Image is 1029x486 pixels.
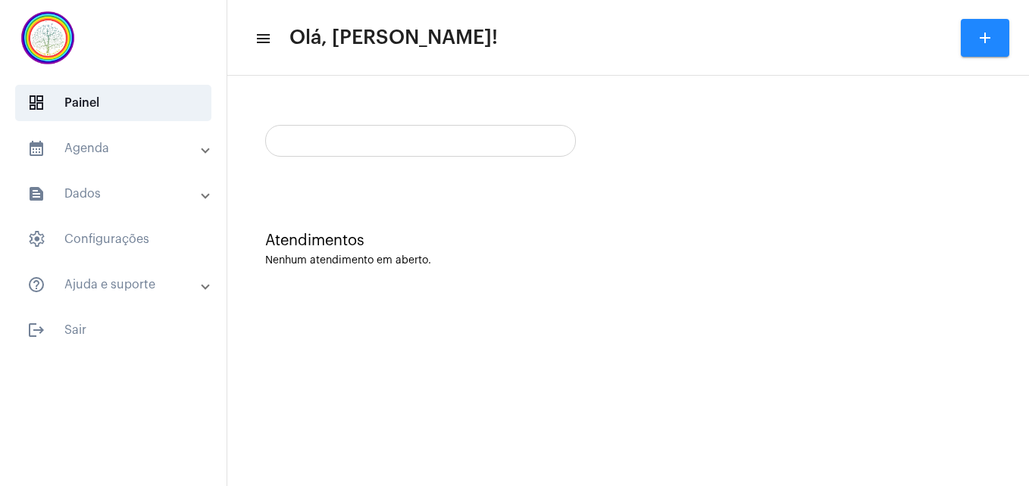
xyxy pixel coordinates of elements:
[27,276,45,294] mat-icon: sidenav icon
[27,185,202,203] mat-panel-title: Dados
[289,26,498,50] span: Olá, [PERSON_NAME]!
[27,139,45,157] mat-icon: sidenav icon
[27,94,45,112] span: sidenav icon
[9,176,227,212] mat-expansion-panel-header: sidenav iconDados
[255,30,270,48] mat-icon: sidenav icon
[27,139,202,157] mat-panel-title: Agenda
[9,130,227,167] mat-expansion-panel-header: sidenav iconAgenda
[15,312,211,348] span: Sair
[265,232,991,249] div: Atendimentos
[976,29,994,47] mat-icon: add
[9,266,227,303] mat-expansion-panel-header: sidenav iconAjuda e suporte
[12,8,83,68] img: c337f8d0-2252-6d55-8527-ab50248c0d14.png
[15,221,211,257] span: Configurações
[27,321,45,339] mat-icon: sidenav icon
[27,230,45,248] span: sidenav icon
[27,185,45,203] mat-icon: sidenav icon
[265,255,991,266] div: Nenhum atendimento em aberto.
[27,276,202,294] mat-panel-title: Ajuda e suporte
[15,85,211,121] span: Painel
